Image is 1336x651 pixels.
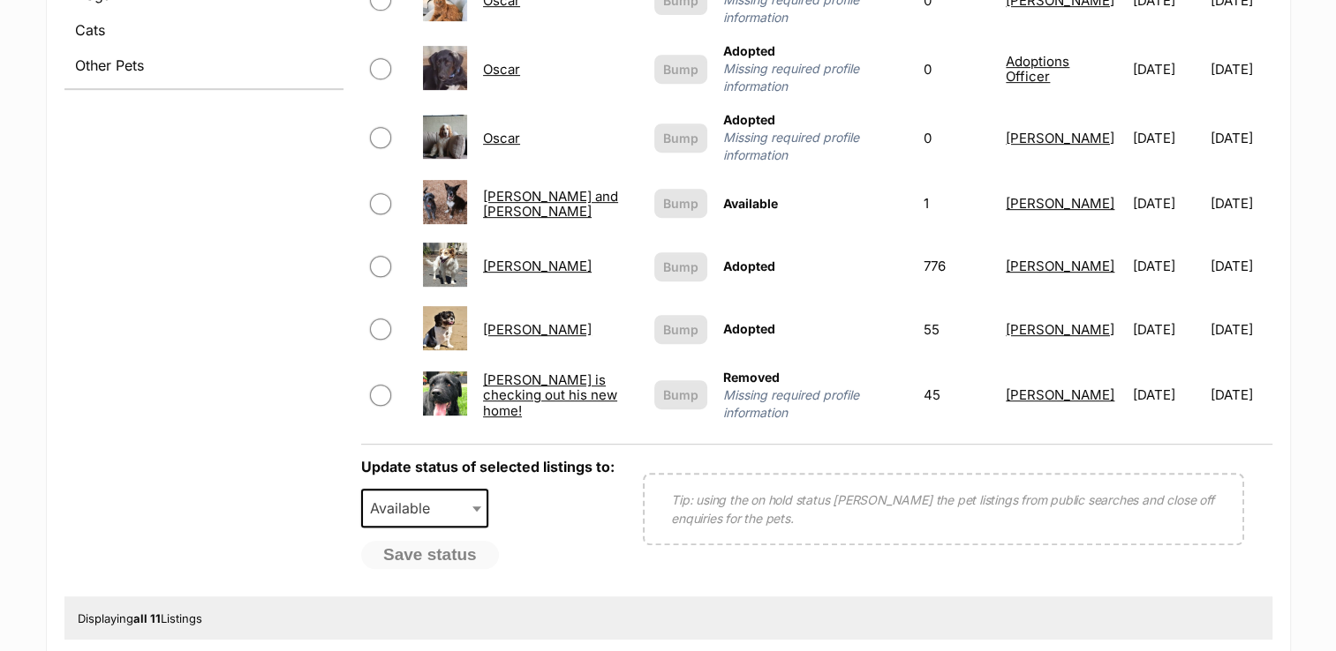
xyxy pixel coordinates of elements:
td: [DATE] [1211,299,1271,360]
td: [DATE] [1211,362,1271,429]
a: Adoptions Officer [1006,53,1069,85]
span: Bump [663,194,698,213]
a: [PERSON_NAME] [1006,321,1114,338]
span: Bump [663,60,698,79]
td: [DATE] [1126,35,1209,102]
span: Bump [663,385,698,404]
span: Adopted [723,258,775,273]
a: [PERSON_NAME] and [PERSON_NAME] [483,188,618,220]
img: Oscar Vanderhoven is checking out his new home! [423,371,467,415]
img: Oscar Nickleby [423,306,467,350]
a: [PERSON_NAME] [1006,195,1114,212]
span: Available [363,496,448,520]
button: Bump [654,315,707,344]
button: Bump [654,252,707,281]
span: Adopted [723,321,775,336]
span: Missing required profile information [723,60,908,95]
strong: all 11 [133,611,161,625]
td: [DATE] [1126,362,1209,429]
a: Other Pets [64,49,344,81]
td: [DATE] [1126,104,1209,171]
a: [PERSON_NAME] [483,258,592,274]
span: Bump [663,320,698,339]
button: Save status [361,541,499,569]
a: [PERSON_NAME] [1006,386,1114,403]
td: 776 [917,236,997,296]
span: Available [723,196,778,211]
td: [DATE] [1126,299,1209,360]
a: Oscar [483,130,520,146]
td: [DATE] [1126,236,1209,296]
td: 1 [917,173,997,234]
a: [PERSON_NAME] [483,321,592,338]
td: 45 [917,362,997,429]
p: Tip: using the on hold status [PERSON_NAME] the pet listings from public searches and close off e... [671,490,1216,528]
span: Adopted [723,43,775,58]
td: [DATE] [1211,35,1271,102]
span: Displaying Listings [78,611,202,625]
button: Bump [654,380,707,409]
span: Adopted [723,112,775,127]
span: Bump [663,129,698,147]
button: Bump [654,189,707,218]
a: [PERSON_NAME] is checking out his new home! [483,371,617,419]
td: 0 [917,104,997,171]
label: Update status of selected listings to: [361,458,615,475]
span: Missing required profile information [723,129,908,164]
a: [PERSON_NAME] [1006,258,1114,274]
a: Oscar [483,61,520,78]
span: Removed [723,370,780,385]
td: [DATE] [1211,173,1271,234]
td: 55 [917,299,997,360]
a: Cats [64,14,344,46]
span: Available [361,489,488,528]
button: Bump [654,55,707,84]
img: Oscar [423,46,467,90]
td: [DATE] [1211,104,1271,171]
img: Oscar [423,115,467,159]
a: [PERSON_NAME] [1006,130,1114,146]
td: [DATE] [1211,236,1271,296]
button: Bump [654,123,707,153]
td: [DATE] [1126,173,1209,234]
span: Missing required profile information [723,386,908,422]
td: 0 [917,35,997,102]
span: Bump [663,258,698,276]
img: Oscar Llewellyn [423,243,467,287]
